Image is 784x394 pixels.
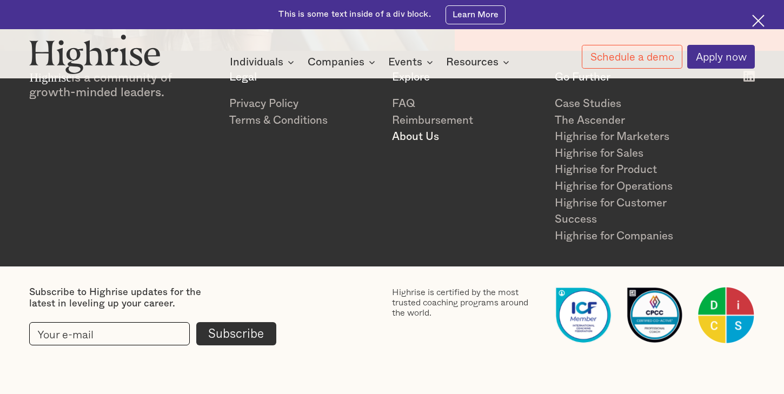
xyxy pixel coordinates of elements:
a: Apply now [687,45,755,69]
div: is a community of growth-minded leaders. [29,71,217,99]
input: Your e-mail [29,322,190,346]
a: Highrise for Marketers [555,129,705,145]
span: Highrise [29,71,71,84]
a: Privacy Policy [229,96,380,112]
a: Reimbursement [392,112,542,129]
img: Highrise logo [29,34,160,74]
a: Highrise for Customer Success [555,195,705,228]
div: Highrise is certified by the most trusted coaching programs around the world. [392,286,542,318]
a: About Us [392,129,542,145]
a: Highrise for Product [555,162,705,178]
a: The Ascender [555,112,705,129]
form: current-footer-subscribe-form [29,322,276,346]
a: Highrise for Companies [555,228,705,245]
a: FAQ [392,96,542,112]
img: Cross icon [752,15,765,27]
a: Schedule a demo [582,45,682,69]
div: Resources [446,56,513,69]
div: Individuals [230,56,283,69]
div: Events [388,56,436,69]
div: Individuals [230,56,297,69]
input: Subscribe [196,322,276,346]
div: Companies [308,56,378,69]
div: Events [388,56,422,69]
div: Subscribe to Highrise updates for the latest in leveling up your career. [29,286,225,310]
div: This is some text inside of a div block. [278,9,430,21]
a: Terms & Conditions [229,112,380,129]
div: Resources [446,56,499,69]
a: Highrise for Sales [555,145,705,162]
div: Companies [308,56,364,69]
a: Highrise for Operations [555,178,705,195]
a: Case Studies [555,96,705,112]
a: Learn More [446,5,506,24]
